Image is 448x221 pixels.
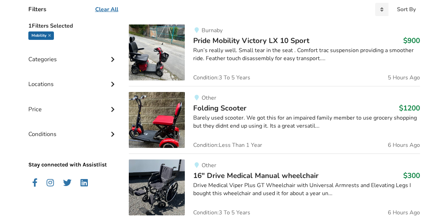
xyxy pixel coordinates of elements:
span: 16" Drive Medical Manual wheelchair [193,171,318,180]
div: Barely used scooter. We got this for an impaired family member to use grocery shopping but they d... [193,114,420,130]
h3: $300 [403,171,420,180]
span: 6 Hours Ago [388,210,420,215]
span: Condition: 3 To 5 Years [193,210,250,215]
div: Drive Medical Viper Plus GT Wheelchair with Universal Armrests and Elevating Legs I bought this w... [193,181,420,198]
div: Sort By [397,7,416,12]
span: Burnaby [202,27,223,34]
h3: $900 [403,36,420,45]
div: Conditions [28,116,118,141]
span: Other [202,94,216,102]
span: 5 Hours Ago [388,75,420,80]
span: Other [202,162,216,169]
h4: Filters [28,5,46,13]
h3: $1200 [399,104,420,113]
img: mobility-folding scooter [129,92,185,148]
h5: 1 Filters Selected [28,19,118,31]
img: mobility-16" drive medical manual wheelchair [129,159,185,215]
a: mobility-pride mobility victory lx 10 sportBurnabyPride Mobility Victory LX 10 Sport$900Run’s rea... [129,24,420,86]
span: Condition: 3 To 5 Years [193,75,250,80]
a: mobility-16" drive medical manual wheelchairOther16" Drive Medical Manual wheelchair$300Drive Med... [129,154,420,221]
span: Condition: Less Than 1 Year [193,142,262,148]
div: Categories [28,42,118,66]
span: Folding Scooter [193,103,246,113]
div: Price [28,92,118,116]
img: mobility-pride mobility victory lx 10 sport [129,24,185,80]
div: Locations [28,66,118,91]
div: Run’s really well. Small tear in the seat . Comfort trac suspension providing a smoother ride. Fe... [193,47,420,63]
p: Stay connected with Assistlist [28,141,118,169]
a: mobility-folding scooterOtherFolding Scooter$1200Barely used scooter. We got this for an impaired... [129,86,420,154]
span: 6 Hours Ago [388,142,420,148]
div: Mobility [28,31,54,40]
span: Pride Mobility Victory LX 10 Sport [193,36,309,45]
u: Clear All [95,6,118,13]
